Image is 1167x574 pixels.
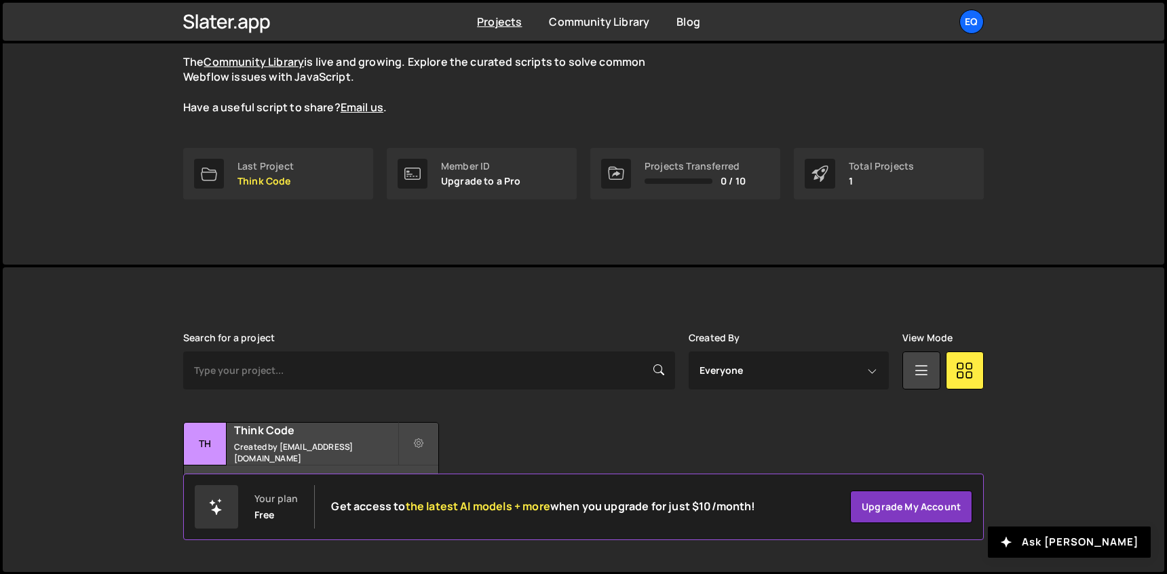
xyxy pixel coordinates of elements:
p: Think Code [237,176,294,187]
h2: Think Code [234,423,398,438]
a: Community Library [204,54,304,69]
label: View Mode [902,332,953,343]
a: Upgrade my account [850,491,972,523]
div: Last Project [237,161,294,172]
div: Free [254,510,275,520]
span: the latest AI models + more [406,499,550,514]
p: 1 [849,176,914,187]
div: Th [184,423,227,465]
a: Last Project Think Code [183,148,373,199]
a: Th Think Code Created by [EMAIL_ADDRESS][DOMAIN_NAME] 3 pages, last updated by [DATE] [183,422,439,507]
input: Type your project... [183,351,675,389]
button: Ask [PERSON_NAME] [988,527,1151,558]
div: 3 pages, last updated by [DATE] [184,465,438,506]
div: Your plan [254,493,298,504]
a: Eq [959,9,984,34]
label: Search for a project [183,332,275,343]
label: Created By [689,332,740,343]
span: 0 / 10 [721,176,746,187]
div: Member ID [441,161,521,172]
div: Projects Transferred [645,161,746,172]
a: Blog [676,14,700,29]
div: Total Projects [849,161,914,172]
a: Projects [477,14,522,29]
small: Created by [EMAIL_ADDRESS][DOMAIN_NAME] [234,441,398,464]
p: The is live and growing. Explore the curated scripts to solve common Webflow issues with JavaScri... [183,54,672,115]
a: Email us [341,100,383,115]
a: Community Library [549,14,649,29]
p: Upgrade to a Pro [441,176,521,187]
h2: Get access to when you upgrade for just $10/month! [331,500,755,513]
